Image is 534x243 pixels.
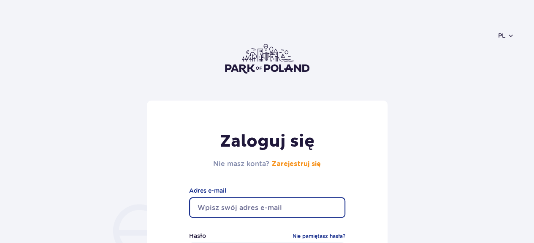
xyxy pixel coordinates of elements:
a: Zarejestruj się [271,161,321,167]
label: Hasło [189,231,206,240]
input: Wpisz swój adres e-mail [189,197,345,218]
h2: Nie masz konta? [213,159,321,169]
img: Park of Poland logo [225,44,309,74]
button: pl [498,31,514,40]
h1: Zaloguj się [213,131,321,152]
label: Adres e-mail [189,186,345,195]
a: Nie pamiętasz hasła? [293,232,345,240]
